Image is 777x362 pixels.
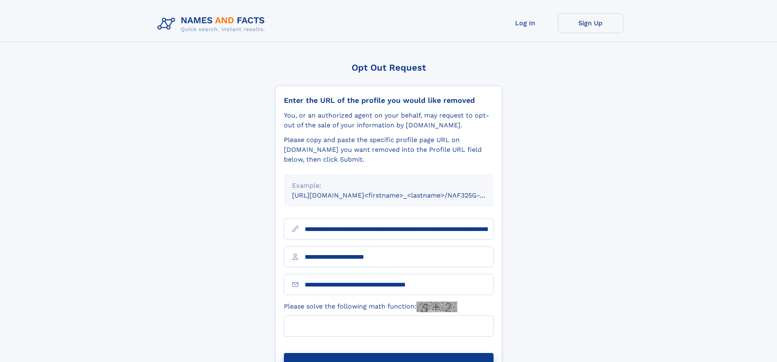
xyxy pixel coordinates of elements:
div: You, or an authorized agent on your behalf, may request to opt-out of the sale of your informatio... [284,111,494,130]
a: Log In [493,13,558,33]
a: Sign Up [558,13,623,33]
img: Logo Names and Facts [154,13,272,35]
label: Please solve the following math function: [284,302,457,312]
div: Please copy and paste the specific profile page URL on [DOMAIN_NAME] you want removed into the Pr... [284,135,494,164]
small: [URL][DOMAIN_NAME]<firstname>_<lastname>/NAF325G-xxxxxxxx [292,191,509,199]
div: Opt Out Request [275,62,502,73]
div: Example: [292,181,485,191]
div: Enter the URL of the profile you would like removed [284,96,494,105]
